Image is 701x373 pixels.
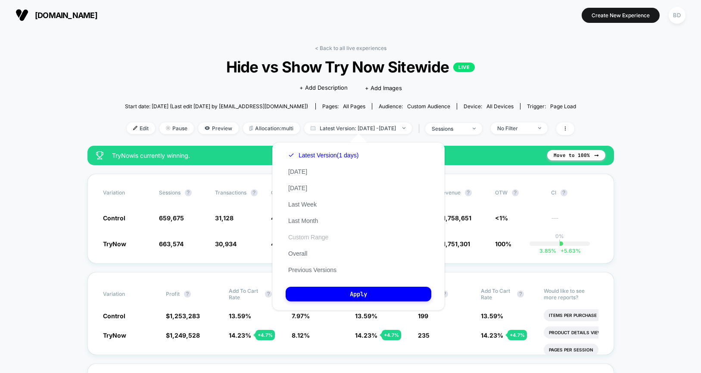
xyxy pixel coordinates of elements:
[13,8,100,22] button: [DOMAIN_NAME]
[103,240,126,248] span: TryNow
[473,128,476,129] img: end
[16,9,28,22] img: Visually logo
[215,214,234,222] span: 31,128
[544,326,623,339] li: Product Details Views Rate
[666,6,688,24] button: BD
[166,126,170,130] img: end
[133,126,137,130] img: edit
[286,184,310,192] button: [DATE]
[379,103,450,110] div: Audience:
[125,103,308,110] span: Start date: [DATE] (Last edit [DATE] by [EMAIL_ADDRESS][DOMAIN_NAME])
[166,291,180,297] span: Profit
[249,126,253,131] img: rebalance
[311,126,315,130] img: calendar
[457,103,520,110] span: Device:
[544,309,602,321] li: Items Per Purchase
[286,217,321,225] button: Last Month
[495,240,511,248] span: 100%
[229,332,251,339] span: 14.23 %
[251,189,258,196] button: ?
[243,122,300,134] span: Allocation: multi
[551,189,598,196] span: CI
[159,214,184,222] span: 659,675
[402,127,405,129] img: end
[166,312,200,320] span: $
[382,330,401,340] div: + 4.7 %
[103,332,126,339] span: TryNow
[547,150,605,160] button: Move to 100%
[286,201,319,208] button: Last Week
[355,312,377,320] span: 13.59 %
[453,63,475,72] p: LIVE
[286,168,310,176] button: [DATE]
[286,287,431,301] button: Apply
[465,189,472,196] button: ?
[527,103,576,110] div: Trigger:
[538,127,541,129] img: end
[299,84,348,92] span: + Add Description
[170,312,200,320] span: 1,253,283
[544,288,598,301] p: Would like to see more reports?
[159,122,194,134] span: Pause
[103,312,125,320] span: Control
[544,344,598,356] li: Pages Per Session
[255,330,275,340] div: + 4.7 %
[556,248,581,254] span: 5.63 %
[418,312,428,320] span: 199
[215,240,237,248] span: 30,934
[229,312,251,320] span: 13.59 %
[127,122,155,134] span: Edit
[439,240,470,248] span: $
[559,239,561,246] p: |
[343,103,365,110] span: all pages
[561,189,567,196] button: ?
[103,288,150,301] span: Variation
[495,214,508,222] span: <1%
[185,189,192,196] button: ?
[286,233,331,241] button: Custom Range
[286,266,339,274] button: Previous Versions
[418,332,430,339] span: 235
[96,151,103,160] img: success_star
[486,103,514,110] span: all devices
[103,189,150,196] span: Variation
[286,250,310,257] button: Overall
[322,103,365,110] div: Pages:
[582,8,660,23] button: Create New Experience
[198,122,239,134] span: Preview
[517,291,524,298] button: ?
[551,216,598,222] span: ---
[443,214,471,222] span: 1,758,651
[355,332,377,339] span: 14.23 %
[112,152,539,159] span: TryNow is currently winning.
[443,240,470,248] span: 1,751,301
[159,240,184,248] span: 663,574
[229,288,261,301] span: Add To Cart Rate
[166,332,200,339] span: $
[439,214,471,222] span: $
[407,103,450,110] span: Custom Audience
[292,312,310,320] span: 7.97 %
[170,332,200,339] span: 1,249,528
[315,45,386,51] a: < Back to all live experiences
[555,233,564,239] p: 0%
[481,332,503,339] span: 14.23 %
[481,312,503,320] span: 13.59 %
[159,189,181,196] span: Sessions
[550,103,576,110] span: Page Load
[508,330,527,340] div: + 4.7 %
[184,291,191,298] button: ?
[215,189,246,196] span: Transactions
[539,248,556,254] span: 3.85 %
[512,189,519,196] button: ?
[35,11,97,20] span: [DOMAIN_NAME]
[432,125,466,132] div: sessions
[497,125,532,132] div: No Filter
[561,248,564,254] span: +
[292,332,310,339] span: 8.12 %
[103,214,125,222] span: Control
[365,85,402,91] span: + Add Images
[495,189,542,196] span: OTW
[304,122,412,134] span: Latest Version: [DATE] - [DATE]
[416,122,425,135] span: |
